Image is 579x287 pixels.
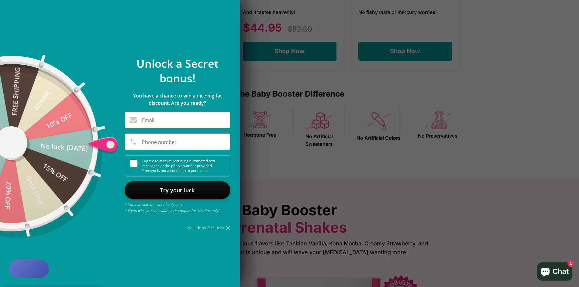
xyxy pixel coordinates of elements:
[125,202,230,208] p: * You can spin the wheel only once.
[535,262,574,282] inbox-online-store-chat: Shopify online store chat
[125,92,230,107] p: You have a chance to win a nice big fat discount. Are you ready?
[125,56,230,86] p: Unlock a Secret bonus!
[130,155,230,176] div: I agree to receive recurring automated text messages at the phone number provided. Consent is not...
[142,140,177,145] label: Phone number
[9,260,49,278] button: Rewards
[142,118,154,123] label: Email
[125,208,230,214] p: * If you win, you can claim your coupon for 10 mins only!
[125,226,230,230] div: No, I don't feel lucky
